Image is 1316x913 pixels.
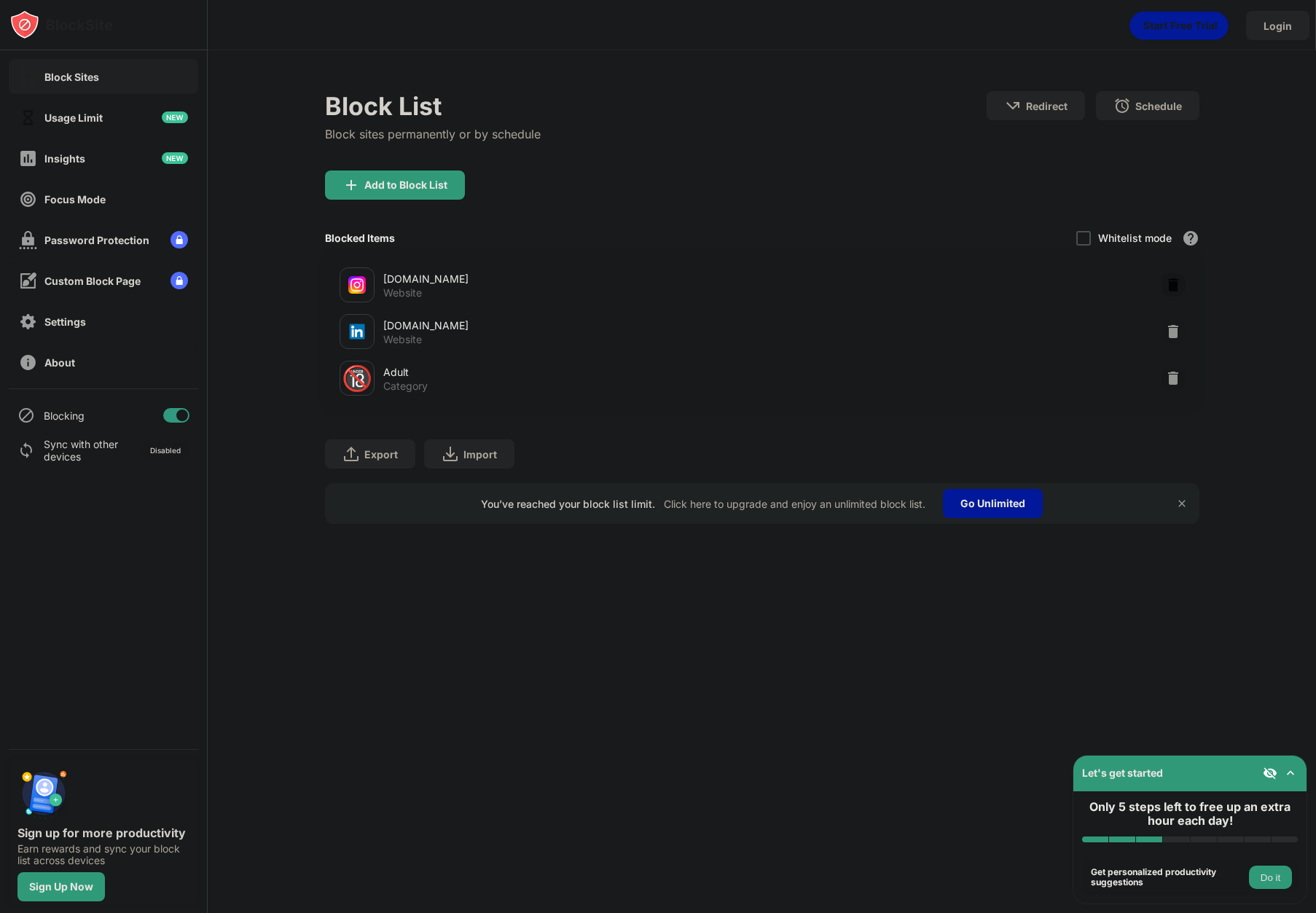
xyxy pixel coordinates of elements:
[383,286,422,299] div: Website
[17,843,189,866] div: Earn rewards and sync your block list across devices
[1098,232,1172,244] div: Whitelist mode
[44,356,75,369] div: About
[1082,800,1298,828] div: Only 5 steps left to free up an extra hour each day!
[19,149,37,168] img: insights-off.svg
[463,448,497,461] div: Import
[348,323,366,340] img: favicons
[171,272,188,289] img: lock-menu.svg
[10,10,113,39] img: logo-blocksite.svg
[1176,498,1188,509] img: x-button.svg
[383,364,762,380] div: Adult
[17,826,189,840] div: Sign up for more productivity
[162,111,188,123] img: new-icon.svg
[383,333,422,346] div: Website
[1129,11,1229,40] div: animation
[348,276,366,294] img: favicons
[171,231,188,248] img: lock-menu.svg
[44,438,119,463] div: Sync with other devices
[664,498,925,510] div: Click here to upgrade and enjoy an unlimited block list.
[1263,766,1277,780] img: eye-not-visible.svg
[342,364,372,393] div: 🔞
[383,318,762,333] div: [DOMAIN_NAME]
[1135,100,1182,112] div: Schedule
[481,498,655,510] div: You’ve reached your block list limit.
[325,127,541,141] div: Block sites permanently or by schedule
[383,380,428,393] div: Category
[383,271,762,286] div: [DOMAIN_NAME]
[17,407,35,424] img: blocking-icon.svg
[29,881,93,893] div: Sign Up Now
[44,71,99,83] div: Block Sites
[1249,866,1292,889] button: Do it
[19,272,37,290] img: customize-block-page-off.svg
[19,190,37,208] img: focus-off.svg
[1091,867,1245,888] div: Get personalized productivity suggestions
[1264,20,1292,32] div: Login
[943,489,1043,518] div: Go Unlimited
[325,91,541,121] div: Block List
[19,68,37,86] img: block-on.svg
[44,234,149,246] div: Password Protection
[17,767,70,820] img: push-signup.svg
[19,353,37,372] img: about-off.svg
[1026,100,1068,112] div: Redirect
[44,410,85,422] div: Blocking
[44,152,85,165] div: Insights
[364,179,447,191] div: Add to Block List
[1082,767,1163,779] div: Let's get started
[44,111,103,124] div: Usage Limit
[19,231,37,249] img: password-protection-off.svg
[325,232,395,244] div: Blocked Items
[19,109,37,127] img: time-usage-off.svg
[364,448,398,461] div: Export
[162,152,188,164] img: new-icon.svg
[19,313,37,331] img: settings-off.svg
[44,275,141,287] div: Custom Block Page
[17,442,35,459] img: sync-icon.svg
[1283,766,1298,780] img: omni-setup-toggle.svg
[44,316,86,328] div: Settings
[150,446,181,455] div: Disabled
[44,193,106,205] div: Focus Mode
